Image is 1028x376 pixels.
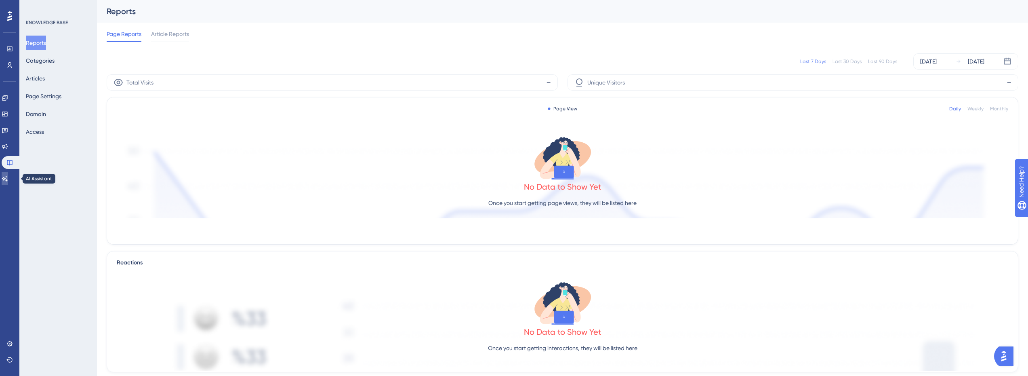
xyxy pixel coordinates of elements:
div: Page View [548,106,577,112]
p: Once you start getting interactions, they will be listed here [488,343,637,353]
div: Last 7 Days [800,58,826,65]
div: [DATE] [920,57,937,66]
div: [DATE] [968,57,984,66]
div: Last 90 Days [868,58,897,65]
span: Total Visits [126,78,153,87]
button: Access [26,125,44,139]
button: Categories [26,53,55,68]
div: Reactions [117,258,1008,268]
span: Need Help? [19,2,50,12]
div: No Data to Show Yet [524,181,601,192]
span: - [1007,76,1011,89]
div: No Data to Show Yet [524,326,601,338]
div: Weekly [967,106,984,112]
span: Page Reports [107,29,141,39]
div: KNOWLEDGE BASE [26,19,68,26]
button: Articles [26,71,45,86]
span: Unique Visitors [587,78,625,87]
button: Page Settings [26,89,61,104]
div: Reports [107,6,998,17]
p: Once you start getting page views, they will be listed here [488,198,637,208]
div: Daily [949,106,961,112]
div: Last 30 Days [832,58,862,65]
button: Reports [26,36,46,50]
button: Domain [26,107,46,121]
div: Monthly [990,106,1008,112]
iframe: UserGuiding AI Assistant Launcher [994,344,1018,368]
span: Article Reports [151,29,189,39]
span: - [546,76,551,89]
